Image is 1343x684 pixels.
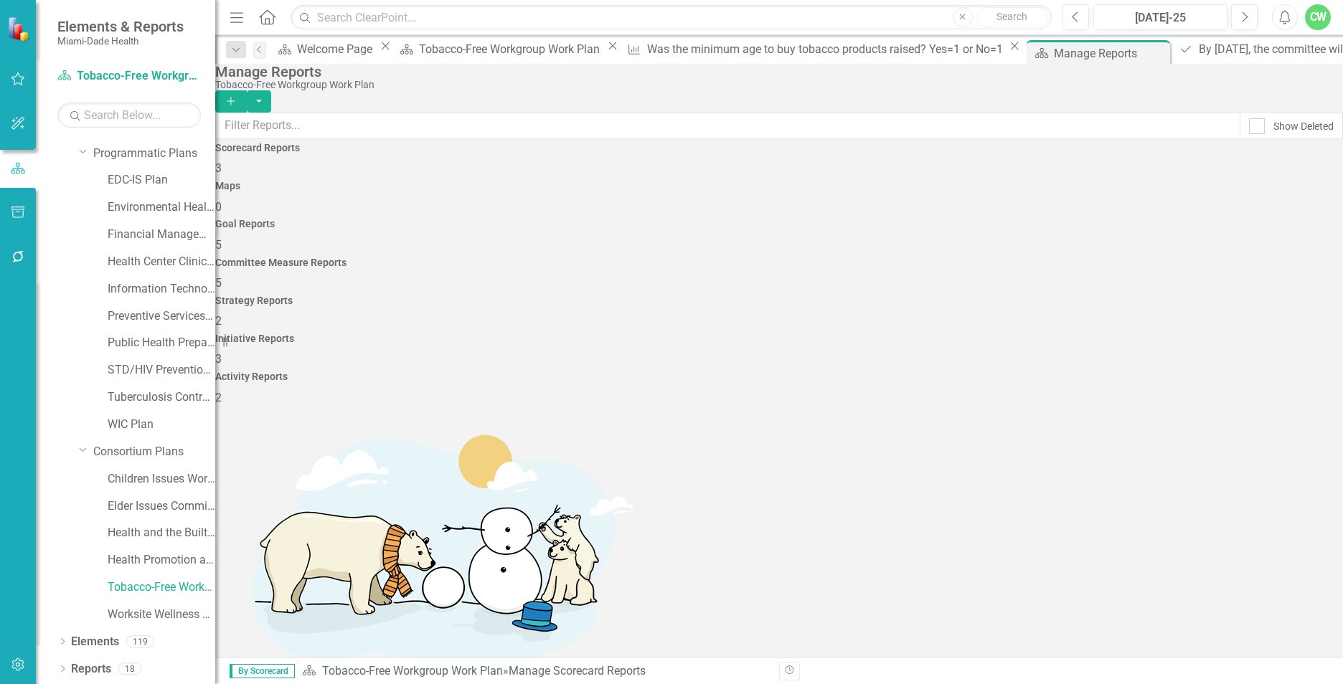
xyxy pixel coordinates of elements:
[108,389,215,406] a: Tuberculosis Control & Prevention Plan
[108,579,215,596] a: Tobacco-Free Workgroup Work Plan
[126,635,154,647] div: 119
[215,113,1240,139] input: Filter Reports...
[93,146,215,162] a: Programmatic Plans
[1093,4,1227,30] button: [DATE]-25
[108,281,215,298] a: Information Technology Plan
[57,35,184,47] small: Miami-Dade Health
[215,295,1343,306] h4: Strategy Reports
[215,219,1343,229] h4: Goal Reports
[118,662,141,675] div: 18
[57,68,201,85] a: Tobacco-Free Workgroup Work Plan
[108,607,215,623] a: Worksite Wellness Work Plan
[1305,4,1331,30] button: CW
[71,661,111,678] a: Reports
[647,40,1006,58] div: Was the minimum age to buy tobacco products raised? Yes=1 or No=1
[215,333,1343,344] h4: Initiative Reports
[108,471,215,488] a: Children Issues Work Plan
[622,40,1006,58] a: Was the minimum age to buy tobacco products raised? Yes=1 or No=1
[1098,9,1222,27] div: [DATE]-25
[215,371,1343,382] h4: Activity Reports
[108,199,215,216] a: Environmental Health Plan
[273,40,377,58] a: Welcome Page
[215,80,1336,90] div: Tobacco-Free Workgroup Work Plan
[108,417,215,433] a: WIC Plan
[395,40,603,58] a: Tobacco-Free Workgroup Work Plan
[1054,44,1167,62] div: Manage Reports
[108,552,215,569] a: Health Promotion and Disease Prevention Committee Work Plan
[93,444,215,460] a: Consortium Plans
[57,103,201,128] input: Search Below...
[108,362,215,379] a: STD/HIV Prevention and Control Plan
[230,664,295,678] span: By Scorecard
[297,40,377,58] div: Welcome Page
[976,7,1048,27] button: Search
[322,664,503,678] a: Tobacco-Free Workgroup Work Plan
[215,143,1343,153] h4: Scorecard Reports
[108,227,215,243] a: Financial Management Plan
[215,181,1343,191] h4: Maps
[108,525,215,541] a: Health and the Built Environment Work Plan
[7,16,32,42] img: ClearPoint Strategy
[108,308,215,325] a: Preventive Services Plan
[108,335,215,351] a: Public Health Preparedness Plan
[215,257,1343,268] h4: Committee Measure Reports
[108,498,215,515] a: Elder Issues Committee Work Plan
[302,663,768,680] div: » Manage Scorecard Reports
[57,18,184,35] span: Elements & Reports
[71,634,119,650] a: Elements
[291,5,1052,30] input: Search ClearPoint...
[108,254,215,270] a: Health Center Clinical Admin Support Plan
[1273,119,1334,133] div: Show Deleted
[108,172,215,189] a: EDC-IS Plan
[996,11,1027,22] span: Search
[215,64,1336,80] div: Manage Reports
[419,40,603,58] div: Tobacco-Free Workgroup Work Plan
